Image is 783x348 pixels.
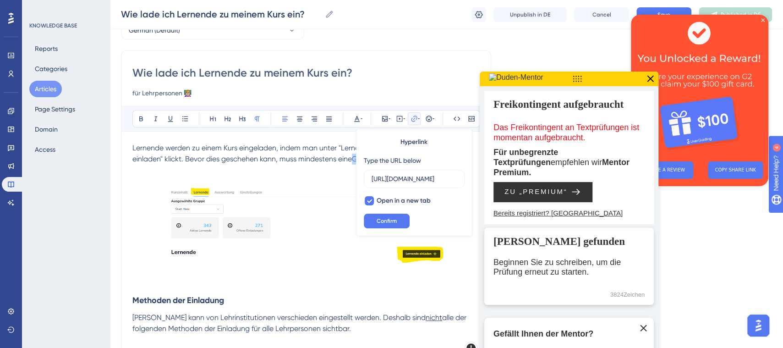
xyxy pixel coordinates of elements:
[364,214,410,228] button: Confirm
[657,11,670,18] span: Save
[426,313,442,322] span: nicht
[29,121,63,138] button: Domain
[132,144,464,163] span: Lernende werden zu einem Kurs eingeladen, indem man unter "Lernende" auf den Button "Lernende ein...
[352,155,378,163] a: Gruppe
[29,22,77,29] div: KNOWLEDGE BASE
[377,195,431,206] span: Open in a new tab
[132,295,224,305] strong: Methoden der Einladung
[377,217,397,225] span: Confirm
[631,15,768,186] iframe: To enrich screen reader interactions, please activate Accessibility in Grammarly extension settings
[400,137,427,148] span: Hyperlink
[372,174,457,184] input: Type the value
[132,313,468,333] span: alle der folgenden Methoden der Einladung für alle Lehrpersonen sichtbar.
[121,21,304,39] button: German (Default)
[29,101,81,117] button: Page Settings
[510,11,550,18] span: Unpublish in DE
[29,81,62,97] button: Articles
[636,7,691,22] button: Save
[132,313,426,322] span: [PERSON_NAME] kann von Lehrinstitutionen verschieden eingestellt werden. Deshalb sind
[129,25,180,36] span: German (Default)
[574,7,629,22] button: Cancel
[132,88,480,99] input: Article Description
[364,155,421,166] div: Type the URL below
[721,11,761,18] span: Published in DE
[132,66,480,80] input: Article Title
[29,141,61,158] button: Access
[493,7,567,22] button: Unpublish in DE
[29,61,73,77] button: Categories
[29,40,63,57] button: Reports
[121,8,321,21] input: Article Name
[592,11,611,18] span: Cancel
[699,7,772,22] button: Published in DE
[745,312,772,339] iframe: UserGuiding AI Assistant Launcher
